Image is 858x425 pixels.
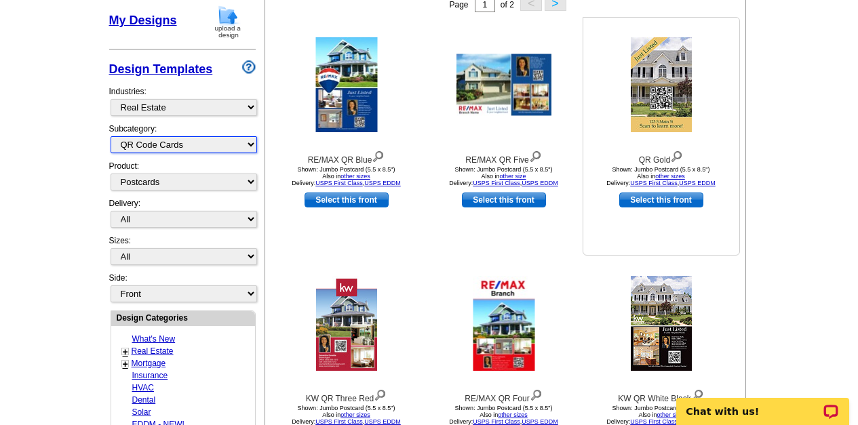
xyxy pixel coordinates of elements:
[637,173,685,180] span: Also in
[109,79,256,123] div: Industries:
[638,411,683,418] span: Also in
[132,371,168,380] a: Insurance
[480,411,528,418] span: Also in
[132,383,154,392] a: HVAC
[631,276,692,371] img: KW QR White Black
[473,418,520,425] a: USPS First Class
[364,418,401,425] a: USPS EDDM
[587,405,736,425] div: Shown: Jumbo Postcard (5.5 x 8.5") Delivery: ,
[631,37,692,132] img: QR Gold
[132,395,156,405] a: Dental
[473,276,534,371] img: RE/MAX QR Four
[272,148,421,166] div: RE/MAX QR Blue
[473,180,520,186] a: USPS First Class
[272,386,421,405] div: KW QR Three Red
[522,180,558,186] a: USPS EDDM
[322,173,370,180] span: Also in
[132,407,151,417] a: Solar
[630,418,678,425] a: USPS First Class
[619,193,703,207] a: use this design
[109,62,213,76] a: Design Templates
[462,193,546,207] a: use this design
[242,60,256,74] img: design-wizard-help-icon.png
[109,272,256,304] div: Side:
[322,411,370,418] span: Also in
[132,359,166,368] a: Mortgage
[210,5,246,39] img: upload-design
[123,359,128,369] a: +
[132,334,176,344] a: What's New
[305,193,389,207] a: use this design
[109,123,256,160] div: Subcategory:
[272,166,421,186] div: Shown: Jumbo Postcard (5.5 x 8.5") Delivery: ,
[587,386,736,405] div: KW QR White Black
[109,235,256,272] div: Sizes:
[498,411,528,418] a: other sizes
[429,148,579,166] div: RE/MAX QR Five
[530,386,543,401] img: view design details
[364,180,401,186] a: USPS EDDM
[429,386,579,405] div: RE/MAX QR Four
[315,37,377,132] img: RE/MAX QR Blue
[667,382,858,425] iframe: LiveChat chat widget
[109,197,256,235] div: Delivery:
[111,311,255,324] div: Design Categories
[587,166,736,186] div: Shown: Jumbo Postcard (5.5 x 8.5") Delivery: ,
[372,148,385,163] img: view design details
[340,411,370,418] a: other sizes
[429,166,579,186] div: Shown: Jumbo Postcard (5.5 x 8.5") Delivery: ,
[132,346,174,356] a: Real Estate
[499,173,526,180] a: other size
[630,180,678,186] a: USPS First Class
[272,405,421,425] div: Shown: Jumbo Postcard (5.5 x 8.5") Delivery: ,
[679,180,716,186] a: USPS EDDM
[374,386,387,401] img: view design details
[109,160,256,197] div: Product:
[315,418,363,425] a: USPS First Class
[481,173,526,180] span: Also in
[316,276,377,371] img: KW QR Three Red
[657,411,683,418] a: other size
[522,418,558,425] a: USPS EDDM
[529,148,542,163] img: view design details
[123,346,128,357] a: +
[655,173,685,180] a: other sizes
[587,148,736,166] div: QR Gold
[109,14,177,27] a: My Designs
[340,173,370,180] a: other sizes
[670,148,683,163] img: view design details
[456,54,551,116] img: RE/MAX QR Five
[429,405,579,425] div: Shown: Jumbo Postcard (5.5 x 8.5") Delivery: ,
[315,180,363,186] a: USPS First Class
